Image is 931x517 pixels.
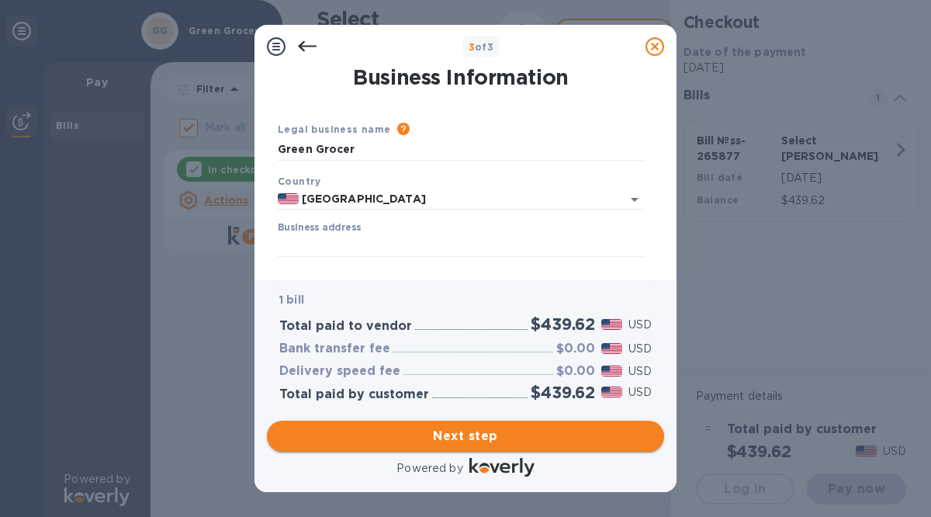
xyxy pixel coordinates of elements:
img: USD [601,343,622,354]
p: Powered by [396,460,462,477]
p: USD [628,317,652,333]
b: 1 bill [279,293,304,306]
b: of 3 [469,41,494,53]
h2: $439.62 [531,383,595,402]
button: Open [624,189,645,210]
img: US [278,193,299,204]
h3: $0.00 [556,364,595,379]
img: USD [601,319,622,330]
span: 3 [469,41,475,53]
h3: Total paid by customer [279,387,429,402]
h3: Bank transfer fee [279,342,390,356]
img: Logo [469,458,535,477]
h3: Total paid to vendor [279,319,412,334]
p: USD [628,384,652,401]
p: USD [628,341,652,357]
h3: $0.00 [556,342,595,356]
button: Next step [267,421,664,452]
img: USD [601,366,622,376]
p: USD [628,363,652,380]
img: USD [601,387,622,397]
h1: Business Information [275,65,647,90]
span: Next step [279,427,652,446]
b: Country [278,175,321,187]
label: Business address [278,223,361,232]
h3: Delivery speed fee [279,364,400,379]
b: Legal business name [278,123,391,135]
h2: $439.62 [531,314,595,334]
